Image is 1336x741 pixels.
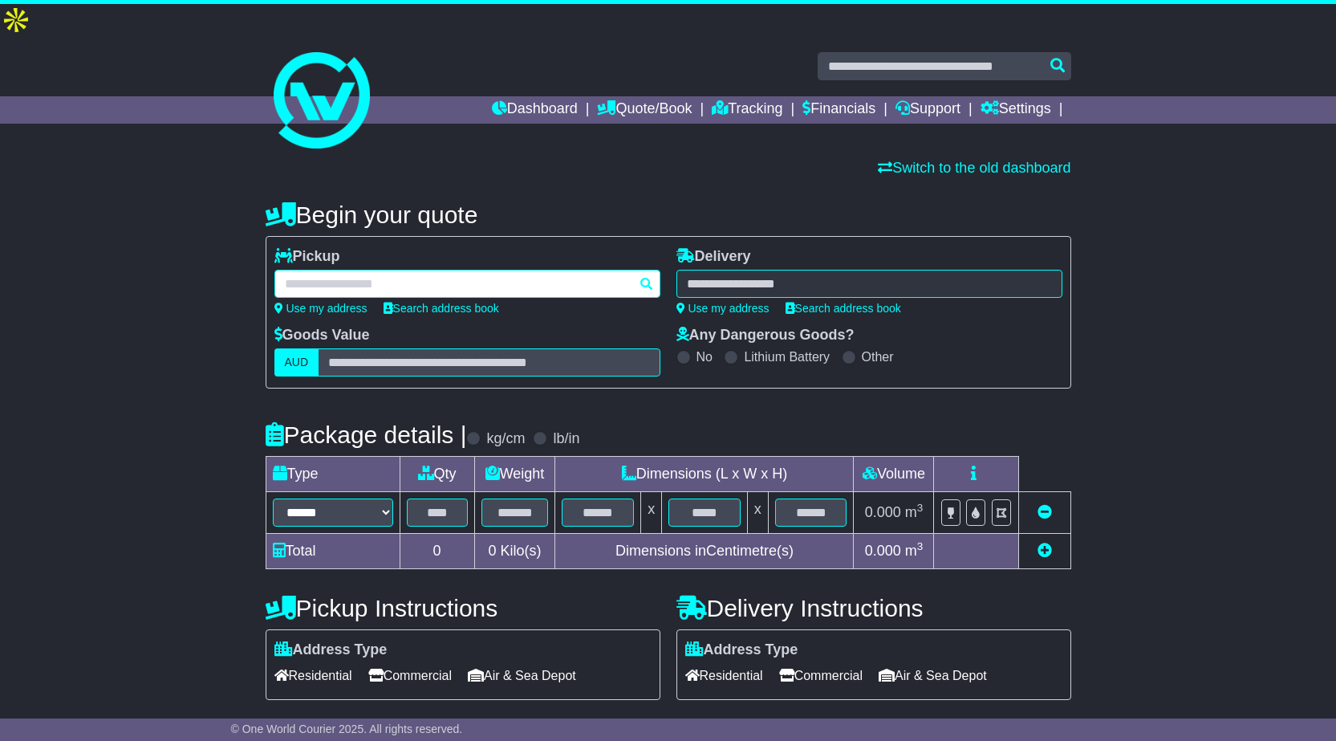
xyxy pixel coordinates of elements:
a: Financials [802,96,875,124]
a: Tracking [712,96,782,124]
span: m [905,543,924,559]
a: Search address book [786,302,901,315]
td: Kilo(s) [474,534,555,569]
span: 0.000 [865,543,901,559]
a: Add new item [1038,543,1052,559]
a: Use my address [274,302,368,315]
a: Dashboard [492,96,578,124]
h4: Delivery Instructions [676,595,1071,621]
h4: Package details | [266,421,467,448]
label: Address Type [685,641,798,659]
sup: 3 [917,540,924,552]
label: kg/cm [486,430,525,448]
h4: Begin your quote [266,202,1071,228]
span: 0.000 [865,504,901,520]
td: 0 [400,534,474,569]
span: Residential [685,663,763,688]
td: Qty [400,457,474,492]
td: Volume [854,457,934,492]
label: Goods Value [274,327,370,344]
span: Commercial [779,663,863,688]
span: © One World Courier 2025. All rights reserved. [231,723,463,735]
span: 0 [488,543,496,559]
a: Search address book [384,302,499,315]
label: Address Type [274,641,388,659]
a: Remove this item [1038,504,1052,520]
td: x [747,492,768,534]
label: Pickup [274,248,340,266]
label: lb/in [553,430,579,448]
span: m [905,504,924,520]
td: x [641,492,662,534]
td: Total [266,534,400,569]
td: Weight [474,457,555,492]
a: Quote/Book [597,96,692,124]
a: Switch to the old dashboard [878,160,1070,176]
sup: 3 [917,502,924,514]
a: Use my address [676,302,770,315]
span: Air & Sea Depot [879,663,987,688]
span: Residential [274,663,352,688]
td: Type [266,457,400,492]
label: Other [862,349,894,364]
td: Dimensions (L x W x H) [555,457,854,492]
label: Delivery [676,248,751,266]
label: Lithium Battery [744,349,830,364]
a: Support [895,96,960,124]
a: Settings [981,96,1051,124]
typeahead: Please provide city [274,270,660,298]
td: Dimensions in Centimetre(s) [555,534,854,569]
span: Air & Sea Depot [468,663,576,688]
h4: Pickup Instructions [266,595,660,621]
label: AUD [274,348,319,377]
label: No [696,349,713,364]
span: Commercial [368,663,452,688]
label: Any Dangerous Goods? [676,327,855,344]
